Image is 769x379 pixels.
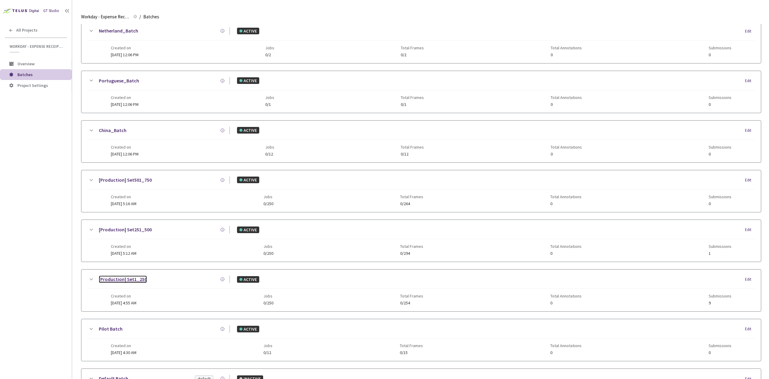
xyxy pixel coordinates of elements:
[237,77,259,84] div: ACTIVE
[401,95,424,100] span: Total Frames
[81,71,761,113] div: Portuguese_BatchACTIVEEditCreated on[DATE] 12:06 PMJobs0/1Total Frames0/1Total Annotations0Submis...
[237,226,259,233] div: ACTIVE
[551,145,582,149] span: Total Annotations
[99,77,139,85] a: Portuguese_Batch
[237,177,259,183] div: ACTIVE
[551,95,582,100] span: Total Annotations
[550,202,582,206] span: 0
[550,301,582,305] span: 0
[551,45,582,50] span: Total Annotations
[111,251,136,256] span: [DATE] 5:12 AM
[81,21,761,63] div: Netherland_BatchACTIVEEditCreated on[DATE] 12:06 PMJobs0/2Total Frames0/2Total Annotations0Submis...
[401,152,424,156] span: 0/12
[111,194,136,199] span: Created on
[709,294,731,298] span: Submissions
[709,152,731,156] span: 0
[99,27,138,35] a: Netherland_Batch
[263,244,273,249] span: Jobs
[99,127,126,134] a: China_Batch
[263,343,272,348] span: Jobs
[709,95,731,100] span: Submissions
[111,244,136,249] span: Created on
[111,300,136,306] span: [DATE] 4:55 AM
[400,301,423,305] span: 0/254
[17,61,35,66] span: Overview
[401,53,424,57] span: 0/2
[43,8,59,14] div: GT Studio
[81,121,761,162] div: China_BatchACTIVEEditCreated on[DATE] 12:06 PMJobs0/12Total Frames0/12Total Annotations0Submissions0
[400,350,423,355] span: 0/15
[550,343,582,348] span: Total Annotations
[745,28,755,34] div: Edit
[745,128,755,134] div: Edit
[400,194,423,199] span: Total Frames
[709,301,731,305] span: 9
[709,343,731,348] span: Submissions
[263,350,272,355] span: 0/12
[99,176,152,184] a: [Production] Set501_750
[237,127,259,134] div: ACTIVE
[745,276,755,282] div: Edit
[550,350,582,355] span: 0
[111,102,138,107] span: [DATE] 12:06 PM
[709,102,731,107] span: 0
[16,28,38,33] span: All Projects
[81,170,761,212] div: [Production] Set501_750ACTIVEEditCreated on[DATE] 5:16 AMJobs0/250Total Frames0/264Total Annotati...
[401,102,424,107] span: 0/1
[81,319,761,361] div: Pilot BatchACTIVEEditCreated on[DATE] 4:30 AMJobs0/12Total Frames0/15Total Annotations0Submissions0
[263,294,273,298] span: Jobs
[551,152,582,156] span: 0
[263,194,273,199] span: Jobs
[265,145,274,149] span: Jobs
[709,45,731,50] span: Submissions
[111,343,136,348] span: Created on
[111,95,138,100] span: Created on
[111,151,138,157] span: [DATE] 12:06 PM
[551,102,582,107] span: 0
[709,244,731,249] span: Submissions
[401,45,424,50] span: Total Frames
[400,202,423,206] span: 0/264
[17,72,33,77] span: Batches
[709,350,731,355] span: 0
[237,276,259,283] div: ACTIVE
[237,28,259,34] div: ACTIVE
[143,13,159,20] span: Batches
[550,244,582,249] span: Total Annotations
[111,52,138,57] span: [DATE] 12:06 PM
[99,325,123,333] a: Pilot Batch
[745,227,755,233] div: Edit
[550,251,582,256] span: 0
[551,53,582,57] span: 0
[709,145,731,149] span: Submissions
[237,326,259,332] div: ACTIVE
[81,220,761,262] div: [Production] Set251_500ACTIVEEditCreated on[DATE] 5:12 AMJobs0/250Total Frames0/294Total Annotati...
[265,102,274,107] span: 0/1
[81,270,761,311] div: [Production] Set1_250ACTIVEEditCreated on[DATE] 4:55 AMJobs0/250Total Frames0/254Total Annotation...
[745,177,755,183] div: Edit
[400,343,423,348] span: Total Frames
[99,276,147,283] a: [Production] Set1_250
[709,251,731,256] span: 1
[265,152,274,156] span: 0/12
[401,145,424,149] span: Total Frames
[550,294,582,298] span: Total Annotations
[263,202,273,206] span: 0/250
[400,294,423,298] span: Total Frames
[111,294,136,298] span: Created on
[111,350,136,355] span: [DATE] 4:30 AM
[400,244,423,249] span: Total Frames
[111,45,138,50] span: Created on
[745,326,755,332] div: Edit
[709,194,731,199] span: Submissions
[111,201,136,206] span: [DATE] 5:16 AM
[111,145,138,149] span: Created on
[400,251,423,256] span: 0/294
[17,83,48,88] span: Project Settings
[265,53,274,57] span: 0/2
[10,44,63,49] span: Workday - Expense Receipt Extraction
[81,13,130,20] span: Workday - Expense Receipt Extraction
[550,194,582,199] span: Total Annotations
[263,301,273,305] span: 0/250
[709,53,731,57] span: 0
